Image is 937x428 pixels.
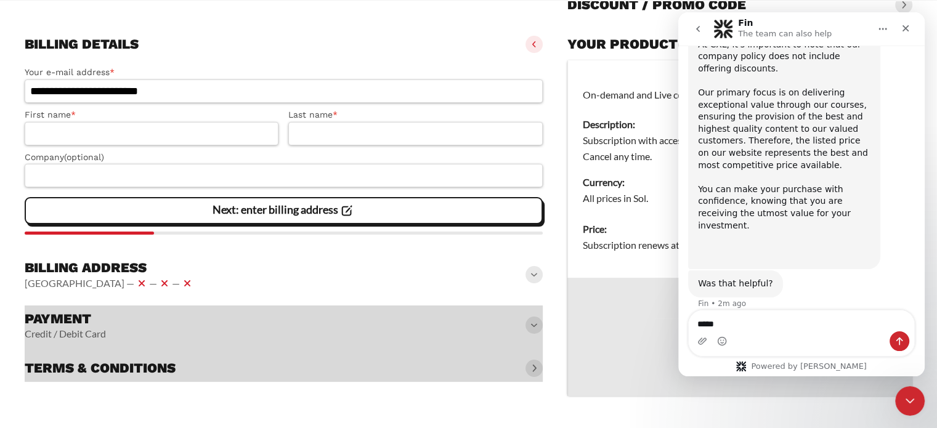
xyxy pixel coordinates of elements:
[25,276,195,291] vaadin-horizontal-layout: [GEOGRAPHIC_DATA] — — —
[25,197,543,224] vaadin-button: Next: enter billing address
[583,190,898,206] dd: All prices in Sol.
[583,174,898,190] dt: Currency:
[583,239,750,251] span: Subscription renews at .
[678,12,925,376] iframe: Intercom live chat
[25,65,543,79] label: Your e-mail address
[25,150,543,164] label: Company
[583,221,898,237] dt: Price:
[288,108,542,122] label: Last name
[64,152,104,162] span: (optional)
[25,36,139,53] h3: Billing details
[25,259,195,277] h3: Billing address
[583,116,898,132] dt: Description:
[567,342,819,396] th: Total
[25,108,278,122] label: First name
[567,278,819,318] th: Subtotal
[895,386,925,416] iframe: Intercom live chat
[567,60,912,214] td: On-demand and Live courses - Annual
[583,132,898,164] dd: Subscription with access to on-demand and live courses for a single user. Cancel any time.
[567,318,819,342] th: Tax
